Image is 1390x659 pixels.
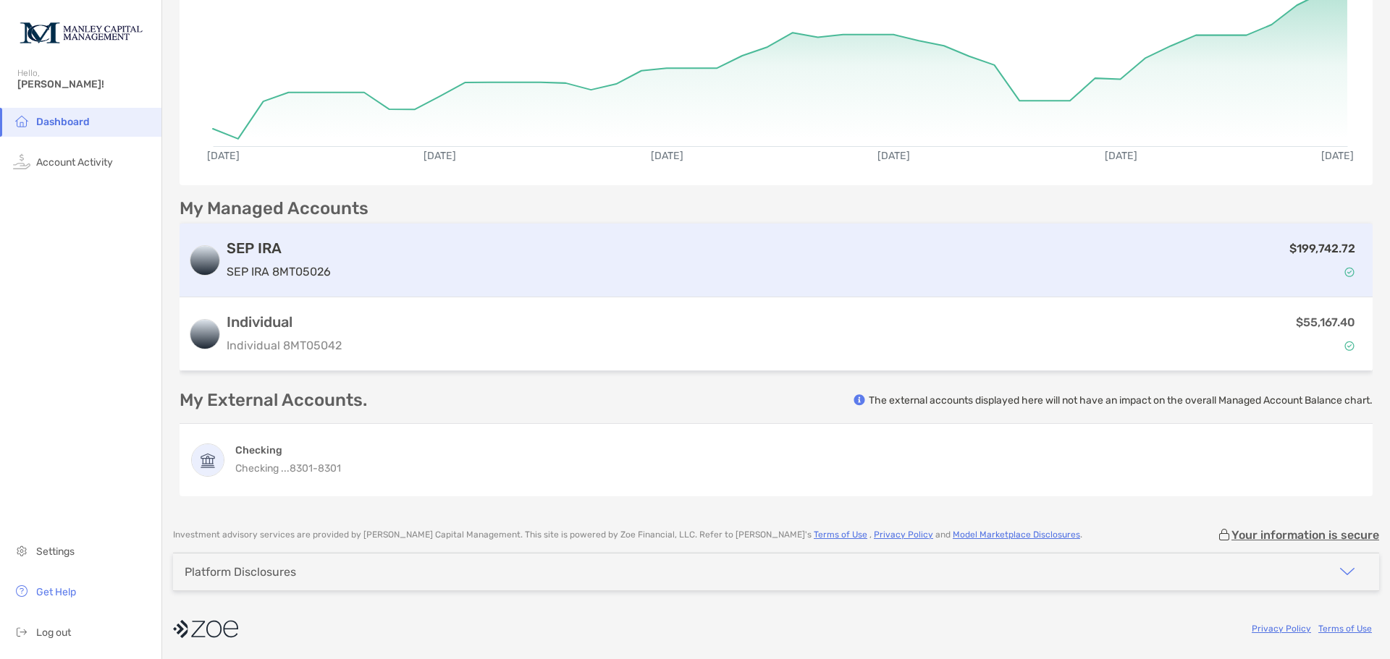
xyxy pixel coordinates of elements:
[36,626,71,639] span: Log out
[190,246,219,275] img: logo account
[1252,624,1311,634] a: Privacy Policy
[1105,150,1137,162] text: [DATE]
[1339,563,1356,580] img: icon arrow
[17,78,153,90] span: [PERSON_NAME]!
[190,320,219,349] img: logo account
[869,394,1373,407] p: The external accounts displayed here will not have an impact on the overall Managed Account Balan...
[318,462,341,475] span: 8301
[13,582,30,600] img: get-help icon
[13,623,30,640] img: logout icon
[173,530,1082,540] p: Investment advisory services are provided by [PERSON_NAME] Capital Management . This site is powe...
[235,462,318,475] span: Checking ...8301 -
[1289,239,1355,258] p: $199,742.72
[17,6,144,58] img: Zoe Logo
[874,530,933,540] a: Privacy Policy
[1344,341,1355,351] img: Account Status icon
[424,150,456,162] text: [DATE]
[953,530,1080,540] a: Model Marketplace Disclosures
[13,112,30,129] img: household icon
[1231,528,1379,542] p: Your information is secure
[227,239,331,257] h3: SEP IRA
[854,394,865,406] img: info
[36,156,113,169] span: Account Activity
[877,150,910,162] text: [DATE]
[207,150,240,162] text: [DATE]
[13,153,30,170] img: activity icon
[173,613,238,645] img: company logo
[36,586,76,598] span: Get Help
[180,391,367,409] p: My External Accounts.
[1344,267,1355,277] img: Account Status icon
[227,313,342,331] h3: Individual
[13,542,30,559] img: settings icon
[36,116,90,128] span: Dashboard
[235,443,341,457] h4: Checking
[227,336,342,354] p: Individual 8MT05042
[185,565,296,579] div: Platform Disclosures
[36,545,75,558] span: Settings
[1321,150,1354,162] text: [DATE]
[814,530,867,540] a: Terms of Use
[1318,624,1372,634] a: Terms of Use
[180,200,368,218] p: My Managed Accounts
[227,263,331,281] p: SEP IRA 8MT05026
[651,150,683,162] text: [DATE]
[192,444,224,476] img: Checking ...8301
[1296,313,1355,331] p: $55,167.40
